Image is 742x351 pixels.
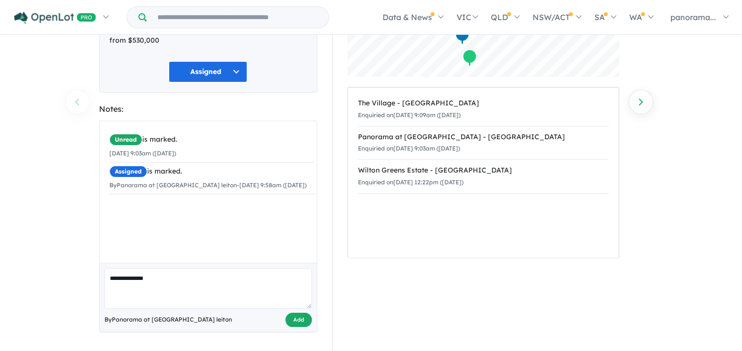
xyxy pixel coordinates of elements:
div: Map marker [462,49,477,67]
small: By Panorama at [GEOGRAPHIC_DATA] leiton - [DATE] 9:58am ([DATE]) [109,181,307,189]
small: [DATE] 9:03am ([DATE]) [109,150,176,157]
div: Wilton Greens Estate - [GEOGRAPHIC_DATA] [358,165,609,176]
span: By Panorama at [GEOGRAPHIC_DATA] leiton [104,315,232,325]
button: Add [285,313,312,327]
a: Panorama at [GEOGRAPHIC_DATA] - [GEOGRAPHIC_DATA]Enquiried on[DATE] 9:03am ([DATE]) [358,126,609,160]
div: is marked. [109,166,314,177]
small: Enquiried on [DATE] 9:03am ([DATE]) [358,145,460,152]
small: Enquiried on [DATE] 12:22pm ([DATE]) [358,178,463,186]
div: The Village - [GEOGRAPHIC_DATA] [358,98,609,109]
div: Notes: [99,102,317,116]
div: Map marker [455,27,469,45]
small: Enquiried on [DATE] 9:09am ([DATE]) [358,111,461,119]
span: Assigned [109,166,147,177]
input: Try estate name, suburb, builder or developer [149,7,327,28]
div: is marked. [109,134,314,146]
img: Openlot PRO Logo White [14,12,96,24]
a: Wilton Greens Estate - [GEOGRAPHIC_DATA]Enquiried on[DATE] 12:22pm ([DATE]) [358,159,609,194]
span: Unread [109,134,142,146]
a: The Village - [GEOGRAPHIC_DATA]Enquiried on[DATE] 9:09am ([DATE]) [358,93,609,126]
span: panorama... [670,12,716,22]
div: Panorama at [GEOGRAPHIC_DATA] - [GEOGRAPHIC_DATA] [358,131,609,143]
button: Assigned [169,61,247,82]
